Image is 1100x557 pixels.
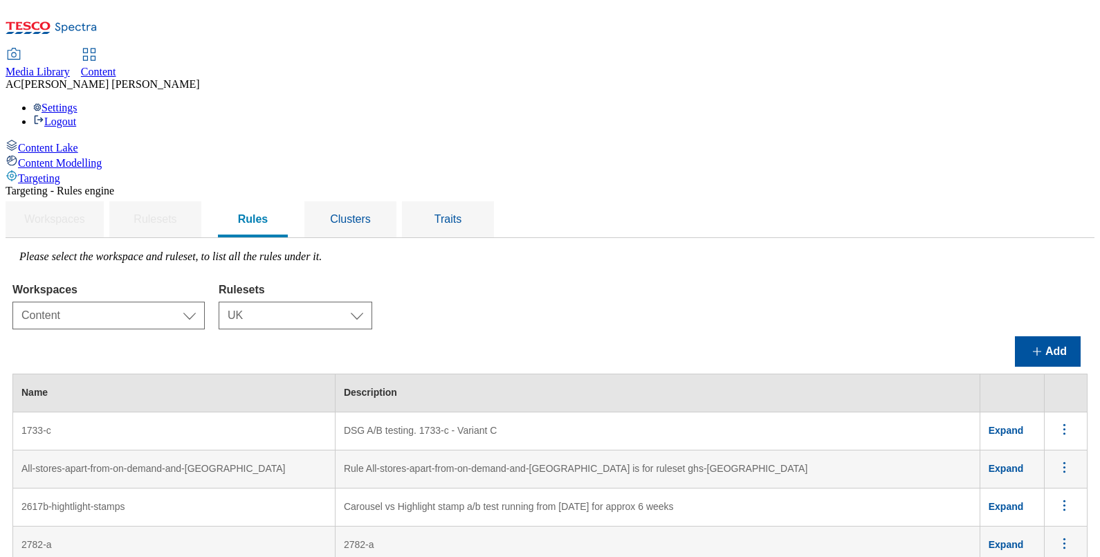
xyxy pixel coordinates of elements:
span: Media Library [6,66,70,77]
a: Settings [33,102,77,113]
a: Logout [33,116,76,127]
div: Targeting - Rules engine [6,185,1094,197]
span: Expand [989,539,1024,550]
a: Media Library [6,49,70,78]
td: 2617b-hightlight-stamps [13,488,336,527]
span: Content Modelling [18,157,102,169]
svg: menus [1056,535,1073,552]
span: Targeting [18,172,60,184]
span: Clusters [330,213,371,225]
span: Content Lake [18,142,78,154]
td: Carousel vs Highlight stamp a/b test running from [DATE] for approx 6 weeks [335,488,980,527]
span: [PERSON_NAME] [PERSON_NAME] [21,78,199,90]
a: Content [81,49,116,78]
span: AC [6,78,21,90]
td: All-stores-apart-from-on-demand-and-[GEOGRAPHIC_DATA] [13,450,336,488]
label: Rulesets [219,284,372,296]
span: Expand [989,501,1024,512]
a: Content Modelling [6,154,1094,170]
label: Please select the workspace and ruleset, to list all the rules under it. [19,250,322,262]
svg: menus [1056,459,1073,476]
td: DSG A/B testing. 1733-c - Variant C [335,412,980,450]
span: Rules [238,213,268,225]
a: Content Lake [6,139,1094,154]
td: 1733-c [13,412,336,450]
td: Rule All-stores-apart-from-on-demand-and-[GEOGRAPHIC_DATA] is for ruleset ghs-[GEOGRAPHIC_DATA] [335,450,980,488]
button: Add [1015,336,1081,367]
span: Content [81,66,116,77]
th: Name [13,374,336,412]
span: Traits [434,213,461,225]
th: Description [335,374,980,412]
span: Expand [989,425,1024,436]
label: Workspaces [12,284,205,296]
span: Expand [989,463,1024,474]
svg: menus [1056,497,1073,514]
a: Targeting [6,170,1094,185]
svg: menus [1056,421,1073,438]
